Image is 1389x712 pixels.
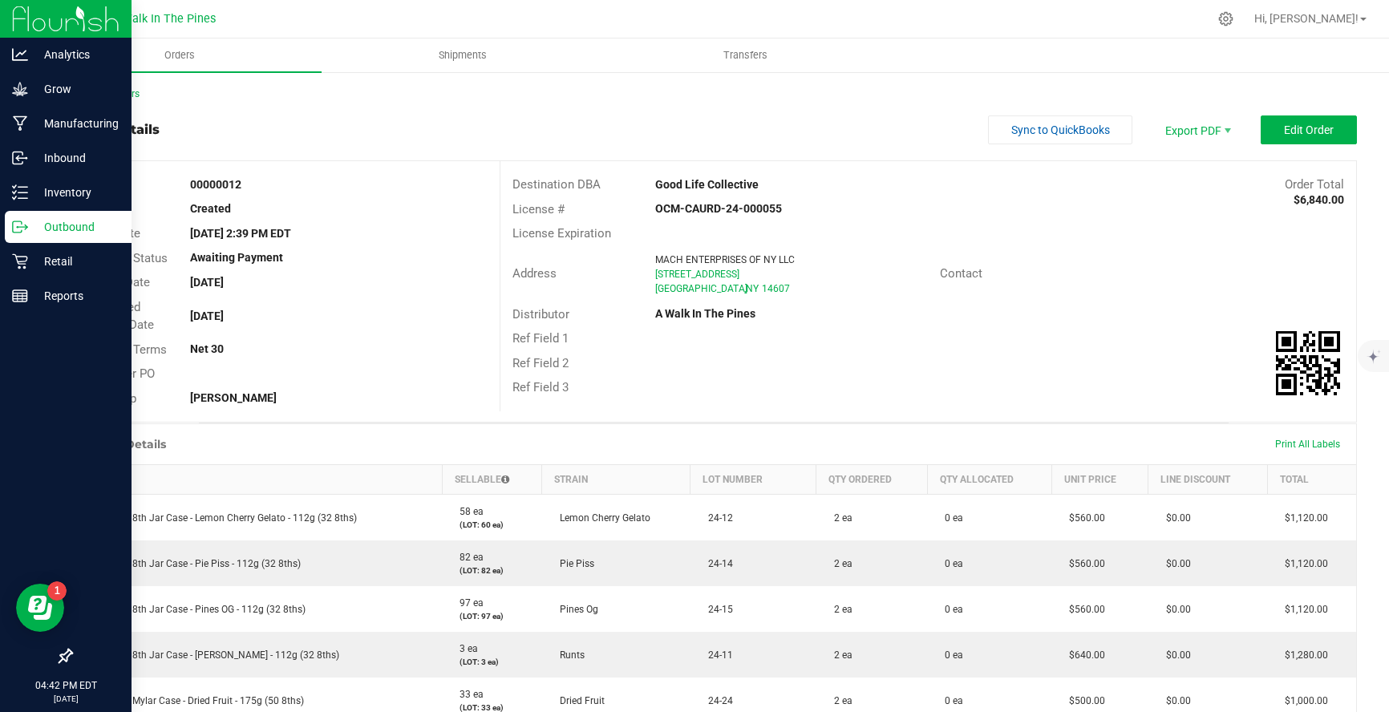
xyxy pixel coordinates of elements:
[940,266,982,281] span: Contact
[82,695,304,706] span: 50 Count Mylar Case - Dried Fruit - 175g (50 8ths)
[190,178,241,191] strong: 00000012
[82,649,339,661] span: 32 Count 8th Jar Case - [PERSON_NAME] - 112g (32 8ths)
[762,283,790,294] span: 14607
[1158,695,1191,706] span: $0.00
[1061,512,1105,524] span: $560.00
[1285,177,1344,192] span: Order Total
[12,184,28,200] inline-svg: Inventory
[452,656,533,668] p: (LOT: 3 ea)
[190,202,231,215] strong: Created
[452,643,478,654] span: 3 ea
[28,183,124,202] p: Inventory
[72,465,443,495] th: Item
[552,558,594,569] span: Pie Piss
[452,506,484,517] span: 58 ea
[1276,331,1340,395] qrcode: 00000012
[552,512,650,524] span: Lemon Cherry Gelato
[937,649,963,661] span: 0 ea
[28,252,124,271] p: Retail
[1158,512,1191,524] span: $0.00
[552,649,585,661] span: Runts
[700,649,733,661] span: 24-11
[1254,12,1359,25] span: Hi, [PERSON_NAME]!
[655,307,755,320] strong: A Walk In The Pines
[417,48,508,63] span: Shipments
[1148,465,1267,495] th: Line Discount
[7,693,124,705] p: [DATE]
[700,512,733,524] span: 24-12
[1011,123,1110,136] span: Sync to QuickBooks
[826,558,852,569] span: 2 ea
[452,610,533,622] p: (LOT: 97 ea)
[542,465,690,495] th: Strain
[28,148,124,168] p: Inbound
[1261,115,1357,144] button: Edit Order
[452,689,484,700] span: 33 ea
[82,604,306,615] span: 32 Count 8th Jar Case - Pines OG - 112g (32 8ths)
[1267,465,1356,495] th: Total
[512,380,569,394] span: Ref Field 3
[1294,193,1344,206] strong: $6,840.00
[28,286,124,305] p: Reports
[552,604,598,615] span: Pines Og
[937,604,963,615] span: 0 ea
[655,178,759,191] strong: Good Life Collective
[452,552,484,563] span: 82 ea
[1158,604,1191,615] span: $0.00
[988,115,1132,144] button: Sync to QuickBooks
[937,512,963,524] span: 0 ea
[143,48,217,63] span: Orders
[38,38,322,72] a: Orders
[28,79,124,99] p: Grow
[1148,115,1245,144] li: Export PDF
[655,283,747,294] span: [GEOGRAPHIC_DATA]
[512,356,569,370] span: Ref Field 2
[190,227,291,240] strong: [DATE] 2:39 PM EDT
[190,342,224,355] strong: Net 30
[190,391,277,404] strong: [PERSON_NAME]
[452,597,484,609] span: 97 ea
[12,219,28,235] inline-svg: Outbound
[816,465,927,495] th: Qty Ordered
[744,283,746,294] span: ,
[7,678,124,693] p: 04:42 PM EDT
[826,512,852,524] span: 2 ea
[1061,695,1105,706] span: $500.00
[655,202,782,215] strong: OCM-CAURD-24-000055
[190,251,283,264] strong: Awaiting Payment
[12,115,28,131] inline-svg: Manufacturing
[512,226,611,241] span: License Expiration
[47,581,67,601] iframe: Resource center unread badge
[1061,649,1105,661] span: $640.00
[746,283,759,294] span: NY
[28,45,124,64] p: Analytics
[28,114,124,133] p: Manufacturing
[512,202,565,216] span: License #
[452,519,533,531] p: (LOT: 60 ea)
[1277,604,1328,615] span: $1,120.00
[702,48,789,63] span: Transfers
[826,649,852,661] span: 2 ea
[700,695,733,706] span: 24-24
[452,564,533,576] p: (LOT: 82 ea)
[1051,465,1148,495] th: Unit Price
[512,331,569,346] span: Ref Field 1
[1158,649,1191,661] span: $0.00
[1277,649,1328,661] span: $1,280.00
[552,695,605,706] span: Dried Fruit
[655,254,795,265] span: MACH ENTERPRISES OF NY LLC
[82,512,357,524] span: 32 Count 8th Jar Case - Lemon Cherry Gelato - 112g (32 8ths)
[1158,558,1191,569] span: $0.00
[442,465,542,495] th: Sellable
[1216,11,1236,26] div: Manage settings
[16,584,64,632] iframe: Resource center
[1275,439,1340,450] span: Print All Labels
[937,695,963,706] span: 0 ea
[28,217,124,237] p: Outbound
[826,695,852,706] span: 2 ea
[1277,695,1328,706] span: $1,000.00
[111,12,216,26] span: A Walk In The Pines
[1061,604,1105,615] span: $560.00
[512,307,569,322] span: Distributor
